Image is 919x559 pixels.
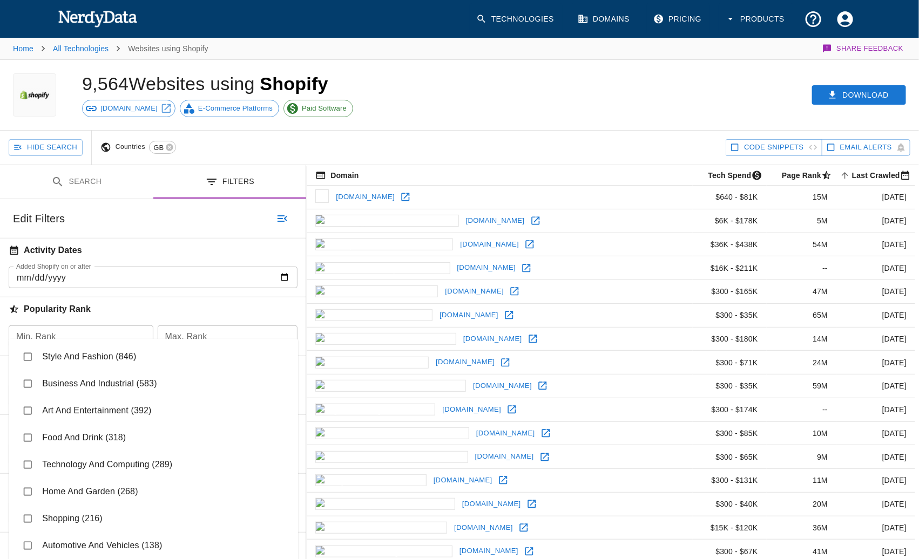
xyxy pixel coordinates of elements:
[9,451,298,478] li: Technology And Computing (289)
[447,189,511,206] a: [DOMAIN_NAME]
[693,421,767,445] td: $300 - $85K
[767,351,837,374] td: 24M
[459,496,524,513] a: [DOMAIN_NAME]
[744,141,803,154] span: Show Code Snippets
[836,398,915,421] td: [DATE]
[315,380,466,392] img: brandzeronaturals.co.uk icon
[463,213,528,229] a: [DOMAIN_NAME]
[315,522,447,534] img: breastdressed.co.uk icon
[693,351,767,374] td: $300 - $71K
[693,186,767,209] td: $640 - $81K
[836,374,915,398] td: [DATE]
[82,73,328,94] h1: 9,564 Websites using
[693,469,767,493] td: $300 - $131K
[571,3,638,35] a: Domains
[18,73,51,117] img: Shopify logo
[315,333,456,345] img: brandtsjewellery.co.uk icon
[836,516,915,540] td: [DATE]
[504,401,520,418] a: Open mymentality.co.uk in new window
[693,303,767,327] td: $300 - $35K
[9,505,298,532] li: Shopping (216)
[840,141,892,154] span: Get email alerts with newly found website results. Click to enable.
[836,280,915,304] td: [DATE]
[767,398,837,421] td: --
[719,3,793,35] button: Products
[836,445,915,469] td: [DATE]
[315,357,429,369] img: brandwear.co.nz icon
[693,327,767,351] td: $300 - $180K
[315,451,468,463] img: brassicarestaurant.co.uk icon
[726,139,822,156] button: Show Code Snippets
[501,307,517,323] a: Open brandstand.co.uk in new window
[821,38,906,59] button: Share Feedback
[537,449,553,465] a: Open brassicarestaurant.co.uk in new window
[694,169,767,182] span: The estimated minimum and maximum annual tech spend each webpage has, based on the free, freemium...
[495,472,511,488] a: Open braybrook.co.uk in new window
[9,343,298,370] li: Style And Fashion (846)
[260,73,328,94] span: Shopify
[525,331,541,347] a: Open brandtsjewellery.co.uk in new window
[315,309,433,321] img: brandstand.co.uk icon
[437,307,501,324] a: [DOMAIN_NAME]
[13,38,208,59] nav: breadcrumb
[518,260,535,276] a: Open brandedbeauty.co.uk in new window
[768,169,836,182] span: A page popularity ranking based on a domain's backlinks. Smaller numbers signal more popular doma...
[836,209,915,233] td: [DATE]
[180,100,279,117] a: E-Commerce Platforms
[451,520,516,536] a: [DOMAIN_NAME]
[9,397,298,424] li: Art And Entertainment (392)
[506,283,523,299] a: Open brandsdirect.co.uk in new window
[150,142,167,153] span: GB
[128,43,208,54] p: Websites using Shopify
[116,142,149,153] span: Countries
[836,186,915,209] td: [DATE]
[315,498,455,510] img: brayvalleywines.co.uk icon
[455,260,519,276] a: [DOMAIN_NAME]
[315,191,443,203] img: bramblesigns.co.uk icon
[474,425,538,442] a: [DOMAIN_NAME]
[865,482,906,523] iframe: Drift Widget Chat Controller
[315,474,427,486] img: braybrook.co.uk icon
[472,448,537,465] a: [DOMAIN_NAME]
[94,103,164,114] span: [DOMAIN_NAME]
[457,236,522,253] a: [DOMAIN_NAME]
[296,103,353,114] span: Paid Software
[9,478,298,505] li: Home And Garden (268)
[9,532,298,559] li: Automotive And Vehicles (138)
[13,44,33,53] a: Home
[315,285,438,297] img: brandsdirect.co.uk icon
[442,283,506,300] a: [DOMAIN_NAME]
[822,139,910,156] button: Get email alerts with newly found website results. Click to enable.
[461,331,525,347] a: [DOMAIN_NAME]
[767,492,837,516] td: 20M
[538,425,554,441] a: Open brassicamercantile.co.uk in new window
[836,233,915,256] td: [DATE]
[693,233,767,256] td: $36K - $438K
[315,404,435,415] img: mymentality.co.uk icon
[693,492,767,516] td: $300 - $40K
[767,303,837,327] td: 65M
[836,327,915,351] td: [DATE]
[524,496,540,512] a: Open brayvalleywines.co.uk in new window
[13,210,65,227] h6: Edit Filters
[693,516,767,540] td: $15K - $120K
[535,378,551,394] a: Open brandzeronaturals.co.uk in new window
[693,398,767,421] td: $300 - $174K
[315,427,469,439] img: brassicamercantile.co.uk icon
[497,355,513,371] a: Open brandwear.co.nz in new window
[767,374,837,398] td: 59M
[433,354,497,371] a: [DOMAIN_NAME]
[58,8,137,29] img: NerdyData.com
[836,469,915,493] td: [DATE]
[528,213,544,229] a: Open bramleyproducts.co.uk in new window
[53,44,109,53] a: All Technologies
[522,236,538,253] a: Open bramptonchase.co.uk in new window
[829,3,861,35] button: Account Settings
[315,262,450,274] img: brandedbeauty.co.uk icon
[767,280,837,304] td: 47M
[315,238,453,250] img: bramptonchase.co.uk icon
[440,401,504,418] a: [DOMAIN_NAME]
[693,445,767,469] td: $300 - $65K
[767,256,837,280] td: --
[767,327,837,351] td: 14M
